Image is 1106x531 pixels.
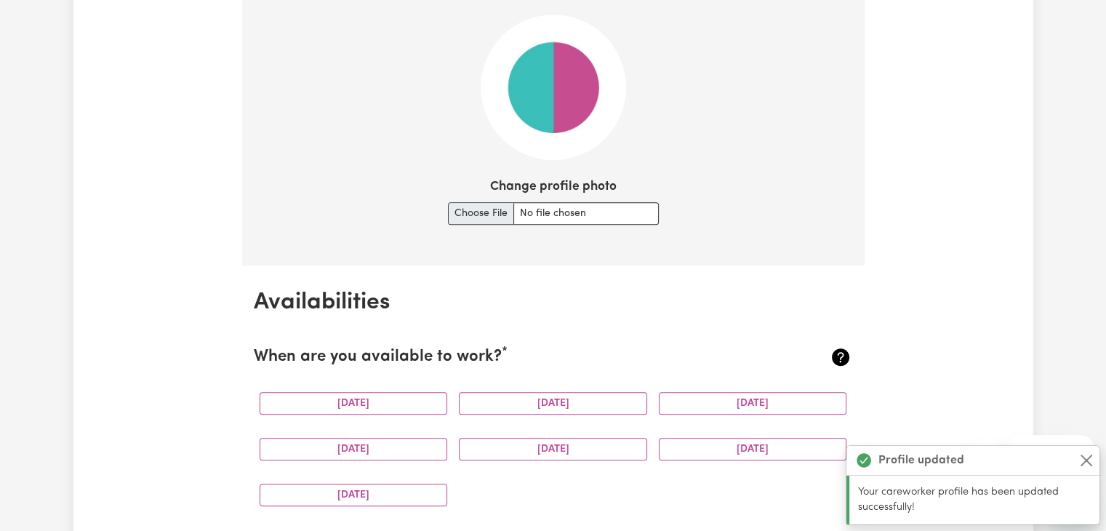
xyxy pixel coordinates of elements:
h2: Availabilities [254,289,853,316]
p: Your careworker profile has been updated successfully! [858,484,1091,516]
label: Change profile photo [490,177,617,196]
button: [DATE] [260,438,448,460]
button: [DATE] [659,392,847,415]
iframe: Close message [972,438,1001,467]
img: Your default profile image [481,15,626,160]
button: Close [1078,452,1095,469]
button: [DATE] [659,438,847,460]
h2: When are you available to work? [254,348,753,367]
iframe: Message from company [1007,435,1094,467]
button: [DATE] [459,438,647,460]
button: [DATE] [260,484,448,506]
strong: Profile updated [878,452,964,469]
button: [DATE] [260,392,448,415]
span: Need any help? [9,10,88,22]
button: [DATE] [459,392,647,415]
